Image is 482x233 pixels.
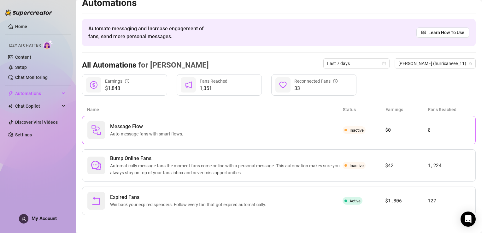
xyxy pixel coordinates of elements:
span: dollar [90,81,97,89]
span: for [PERSON_NAME] [136,61,209,69]
article: Status [343,106,385,113]
a: Discover Viral Videos [15,120,58,125]
span: Learn How To Use [428,29,464,36]
article: Fans Reached [428,106,471,113]
span: $1,848 [105,85,129,92]
span: Automate messaging and Increase engagement of fans, send more personal messages. [88,25,210,40]
span: Logan Blake (hurricaneee_11) [398,59,472,68]
a: Setup [15,65,27,70]
article: Earnings [385,106,428,113]
span: heart [279,81,287,89]
span: Active [350,199,361,203]
span: Inactive [350,163,364,168]
span: 1,351 [200,85,227,92]
span: Automatically message fans the moment fans come online with a personal message. This automation m... [110,162,343,176]
article: $0 [385,126,428,134]
a: Content [15,55,31,60]
span: team [468,62,472,65]
span: rollback [91,196,101,206]
span: Expired Fans [110,194,269,201]
span: Message Flow [110,123,186,130]
div: Open Intercom Messenger [461,212,476,227]
div: Earnings [105,78,129,85]
span: calendar [382,62,386,65]
span: Fans Reached [200,79,227,84]
span: Izzy AI Chatter [9,43,41,49]
article: 1,224 [428,162,470,169]
article: 127 [428,197,470,205]
span: Win back your expired spenders. Follow every fan that got expired automatically. [110,201,269,208]
span: My Account [32,216,57,221]
span: comment [91,160,101,170]
h3: All Automations [82,60,209,70]
span: Inactive [350,128,364,133]
a: Settings [15,132,32,137]
a: Home [15,24,27,29]
img: AI Chatter [43,40,53,49]
span: info-circle [333,79,338,83]
a: Chat Monitoring [15,75,48,80]
span: user [21,217,26,221]
img: logo-BBDzfeDw.svg [5,9,52,16]
span: Automations [15,88,60,99]
img: svg%3e [91,125,101,135]
article: $1,806 [385,197,428,205]
span: notification [185,81,192,89]
article: $42 [385,162,428,169]
span: info-circle [125,79,129,83]
span: 33 [294,85,338,92]
span: Last 7 days [327,59,386,68]
span: Bump Online Fans [110,155,343,162]
div: Reconnected Fans [294,78,338,85]
a: Learn How To Use [416,27,469,38]
span: Chat Copilot [15,101,60,111]
article: 0 [428,126,470,134]
span: thunderbolt [8,91,13,96]
span: read [421,30,426,35]
span: Auto-message fans with smart flows. [110,130,186,137]
article: Name [87,106,343,113]
img: Chat Copilot [8,104,12,108]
